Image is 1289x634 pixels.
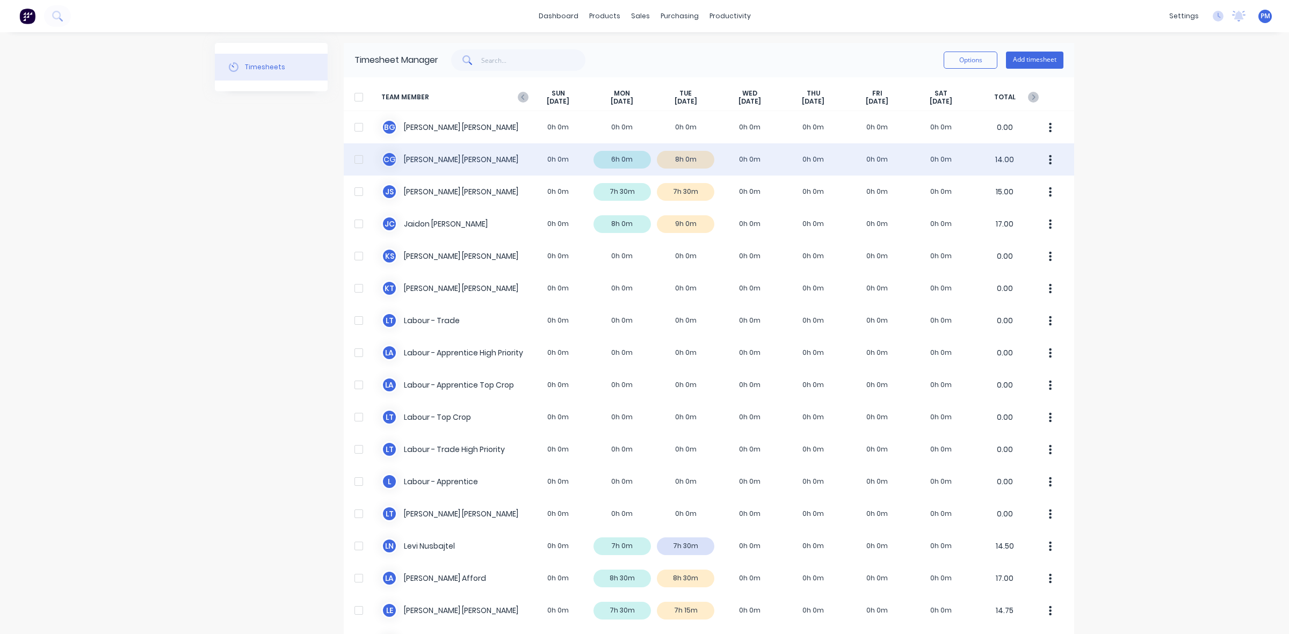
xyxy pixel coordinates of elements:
[738,97,761,106] span: [DATE]
[973,89,1037,106] span: TOTAL
[742,89,757,98] span: WED
[354,54,438,67] div: Timesheet Manager
[19,8,35,24] img: Factory
[655,8,704,24] div: purchasing
[533,8,584,24] a: dashboard
[944,52,997,69] button: Options
[1164,8,1204,24] div: settings
[614,89,630,98] span: MON
[1006,52,1063,69] button: Add timesheet
[866,97,888,106] span: [DATE]
[215,54,328,81] button: Timesheets
[872,89,882,98] span: FRI
[584,8,626,24] div: products
[552,89,565,98] span: SUN
[611,97,633,106] span: [DATE]
[807,89,820,98] span: THU
[626,8,655,24] div: sales
[675,97,697,106] span: [DATE]
[704,8,756,24] div: productivity
[381,89,526,106] span: TEAM MEMBER
[935,89,947,98] span: SAT
[481,49,586,71] input: Search...
[930,97,952,106] span: [DATE]
[802,97,824,106] span: [DATE]
[547,97,569,106] span: [DATE]
[679,89,692,98] span: TUE
[1261,11,1270,21] span: PM
[245,62,285,72] div: Timesheets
